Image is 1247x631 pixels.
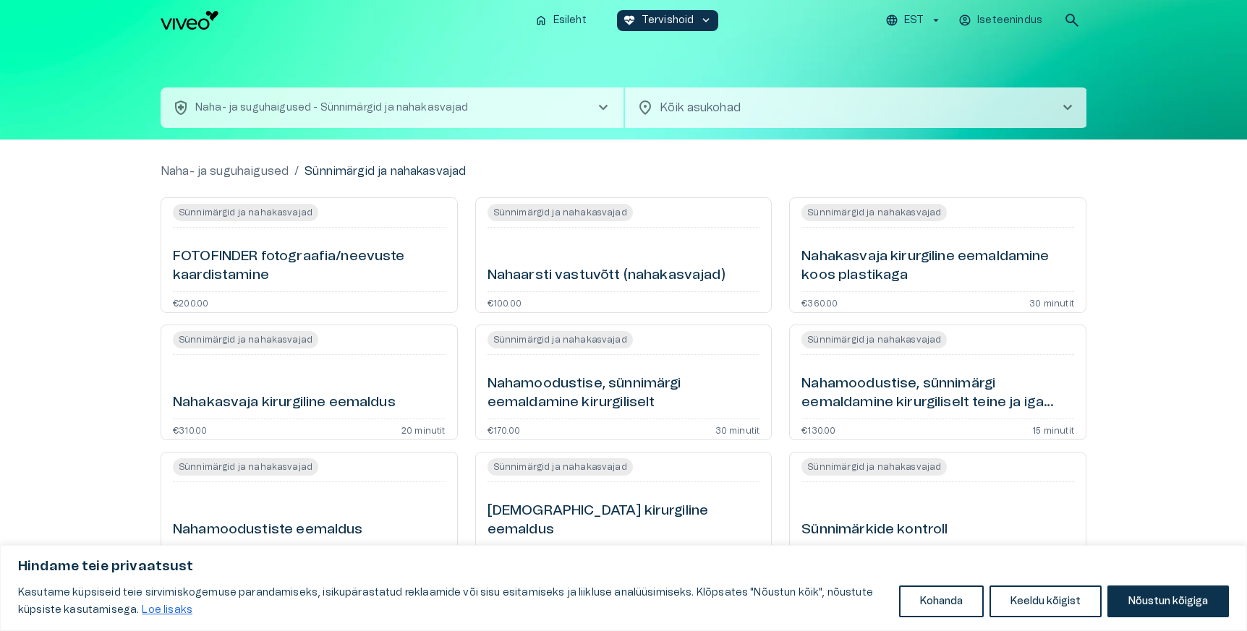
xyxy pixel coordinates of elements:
[801,520,948,540] h6: Sünnimärkide kontroll
[475,197,773,313] a: Open service booking details
[715,425,760,434] p: 30 minutit
[904,13,924,28] p: EST
[195,100,469,116] p: Naha- ja suguhaigused - Sünnimärgid ja nahakasvajad
[173,331,318,348] span: Sünnimärgid ja nahakasvajad
[173,458,318,476] span: Sünnimärgid ja nahakasvajad
[173,247,446,286] h6: FOTOFINDER fotograafia/neevuste kaardistamine
[1063,12,1081,29] span: search
[161,11,218,30] img: Viveo logo
[801,374,1074,413] h6: Nahamoodustise, sünnimärgi eemaldamine kirurgiliselt teine ja iga järgnev
[173,298,208,306] p: €200.00
[801,425,835,434] p: €130.00
[161,11,523,30] a: Navigate to homepage
[801,204,947,221] span: Sünnimärgid ja nahakasvajad
[1029,298,1074,306] p: 30 minutit
[529,10,594,31] button: homeEsileht
[173,393,396,413] h6: Nahakasvaja kirurgiline eemaldus
[1057,6,1086,35] button: open search modal
[553,13,587,28] p: Esileht
[617,10,719,31] button: ecg_heartTervishoidkeyboard_arrow_down
[789,325,1086,440] a: Open service booking details
[595,99,612,116] span: chevron_right
[642,13,694,28] p: Tervishoid
[161,452,458,567] a: Open service booking details
[488,266,725,286] h6: Nahaarsti vastuvõtt (nahakasvajad)
[305,163,466,180] p: Sünnimärgid ja nahakasvajad
[172,99,190,116] span: health_and_safety
[1032,425,1074,434] p: 15 minutit
[488,204,633,221] span: Sünnimärgid ja nahakasvajad
[1059,99,1076,116] span: chevron_right
[161,325,458,440] a: Open service booking details
[161,87,623,128] button: health_and_safetyNaha- ja suguhaigused - Sünnimärgid ja nahakasvajadchevron_right
[488,425,520,434] p: €170.00
[535,14,548,27] span: home
[623,14,636,27] span: ecg_heart
[1107,585,1229,617] button: Nõustun kõigiga
[977,13,1042,28] p: Iseteenindus
[801,298,838,306] p: €360.00
[660,99,1036,116] p: Kõik asukohad
[488,331,633,348] span: Sünnimärgid ja nahakasvajad
[173,204,318,221] span: Sünnimärgid ja nahakasvajad
[801,331,947,348] span: Sünnimärgid ja nahakasvajad
[173,425,207,434] p: €310.00
[801,458,947,476] span: Sünnimärgid ja nahakasvajad
[883,10,945,31] button: EST
[488,298,522,306] p: €100.00
[475,325,773,440] a: Open service booking details
[401,425,446,434] p: 20 minutit
[18,584,888,619] p: Kasutame küpsiseid teie sirvimiskogemuse parandamiseks, isikupärastatud reklaamide või sisu esita...
[637,99,654,116] span: location_on
[475,452,773,567] a: Open service booking details
[899,585,984,617] button: Kohanda
[699,14,712,27] span: keyboard_arrow_down
[161,163,289,180] a: Naha- ja suguhaigused
[488,458,633,476] span: Sünnimärgid ja nahakasvajad
[141,604,193,616] a: Loe lisaks
[488,502,760,540] h6: [DEMOGRAPHIC_DATA] kirurgiline eemaldus
[801,247,1074,286] h6: Nahakasvaja kirurgiline eemaldamine koos plastikaga
[956,10,1046,31] button: Iseteenindus
[294,163,299,180] p: /
[789,197,1086,313] a: Open service booking details
[173,520,363,540] h6: Nahamoodustiste eemaldus
[989,585,1102,617] button: Keeldu kõigist
[161,197,458,313] a: Open service booking details
[789,452,1086,567] a: Open service booking details
[488,374,760,413] h6: Nahamoodustise, sünnimärgi eemaldamine kirurgiliselt
[18,558,1229,575] p: Hindame teie privaatsust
